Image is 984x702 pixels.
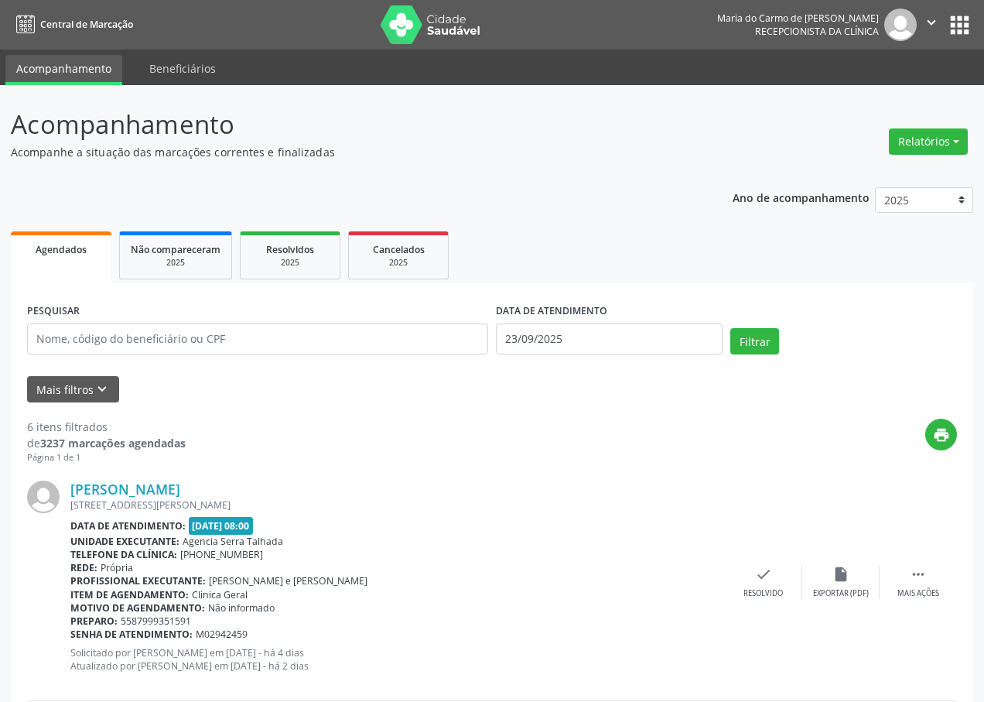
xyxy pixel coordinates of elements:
b: Data de atendimento: [70,519,186,532]
p: Ano de acompanhamento [733,187,870,207]
b: Unidade executante: [70,535,179,548]
span: Clinica Geral [192,588,248,601]
div: Mais ações [897,588,939,599]
a: Acompanhamento [5,55,122,85]
div: Página 1 de 1 [27,451,186,464]
button: print [925,419,957,450]
button: Mais filtroskeyboard_arrow_down [27,376,119,403]
span: Não compareceram [131,243,220,256]
button: Filtrar [730,328,779,354]
input: Nome, código do beneficiário ou CPF [27,324,488,354]
span: Resolvidos [266,243,314,256]
div: 2025 [360,257,437,269]
div: Maria do Carmo de [PERSON_NAME] [717,12,879,25]
span: Recepcionista da clínica [755,25,879,38]
i: insert_drive_file [832,566,849,583]
p: Acompanhe a situação das marcações correntes e finalizadas [11,144,685,160]
span: Agendados [36,243,87,256]
i:  [910,566,927,583]
label: PESQUISAR [27,300,80,324]
span: Central de Marcação [40,18,133,31]
span: Agencia Serra Talhada [183,535,283,548]
b: Item de agendamento: [70,588,189,601]
div: de [27,435,186,451]
span: 5587999351591 [121,615,191,628]
b: Motivo de agendamento: [70,601,205,615]
i: check [755,566,772,583]
a: [PERSON_NAME] [70,481,180,498]
p: Acompanhamento [11,105,685,144]
i: print [933,426,950,443]
div: 2025 [251,257,329,269]
img: img [884,9,917,41]
div: 6 itens filtrados [27,419,186,435]
b: Preparo: [70,615,118,628]
span: [PERSON_NAME] e [PERSON_NAME] [209,574,367,587]
span: Cancelados [373,243,425,256]
a: Beneficiários [138,55,227,82]
span: M02942459 [196,628,248,641]
strong: 3237 marcações agendadas [40,436,186,450]
i:  [923,14,940,31]
span: Própria [101,561,133,574]
div: 2025 [131,257,220,269]
span: [DATE] 08:00 [189,517,254,535]
div: Resolvido [743,588,783,599]
p: Solicitado por [PERSON_NAME] em [DATE] - há 4 dias Atualizado por [PERSON_NAME] em [DATE] - há 2 ... [70,646,725,673]
a: Central de Marcação [11,12,133,37]
img: img [27,481,60,513]
input: Selecione um intervalo [496,324,723,354]
div: Exportar (PDF) [813,588,869,599]
b: Rede: [70,561,97,574]
b: Telefone da clínica: [70,548,177,561]
span: Não informado [208,601,275,615]
b: Profissional executante: [70,574,206,587]
b: Senha de atendimento: [70,628,193,641]
button:  [917,9,946,41]
div: [STREET_ADDRESS][PERSON_NAME] [70,498,725,512]
span: [PHONE_NUMBER] [180,548,263,561]
button: apps [946,12,973,39]
label: DATA DE ATENDIMENTO [496,300,607,324]
button: Relatórios [889,128,968,155]
i: keyboard_arrow_down [94,381,111,398]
